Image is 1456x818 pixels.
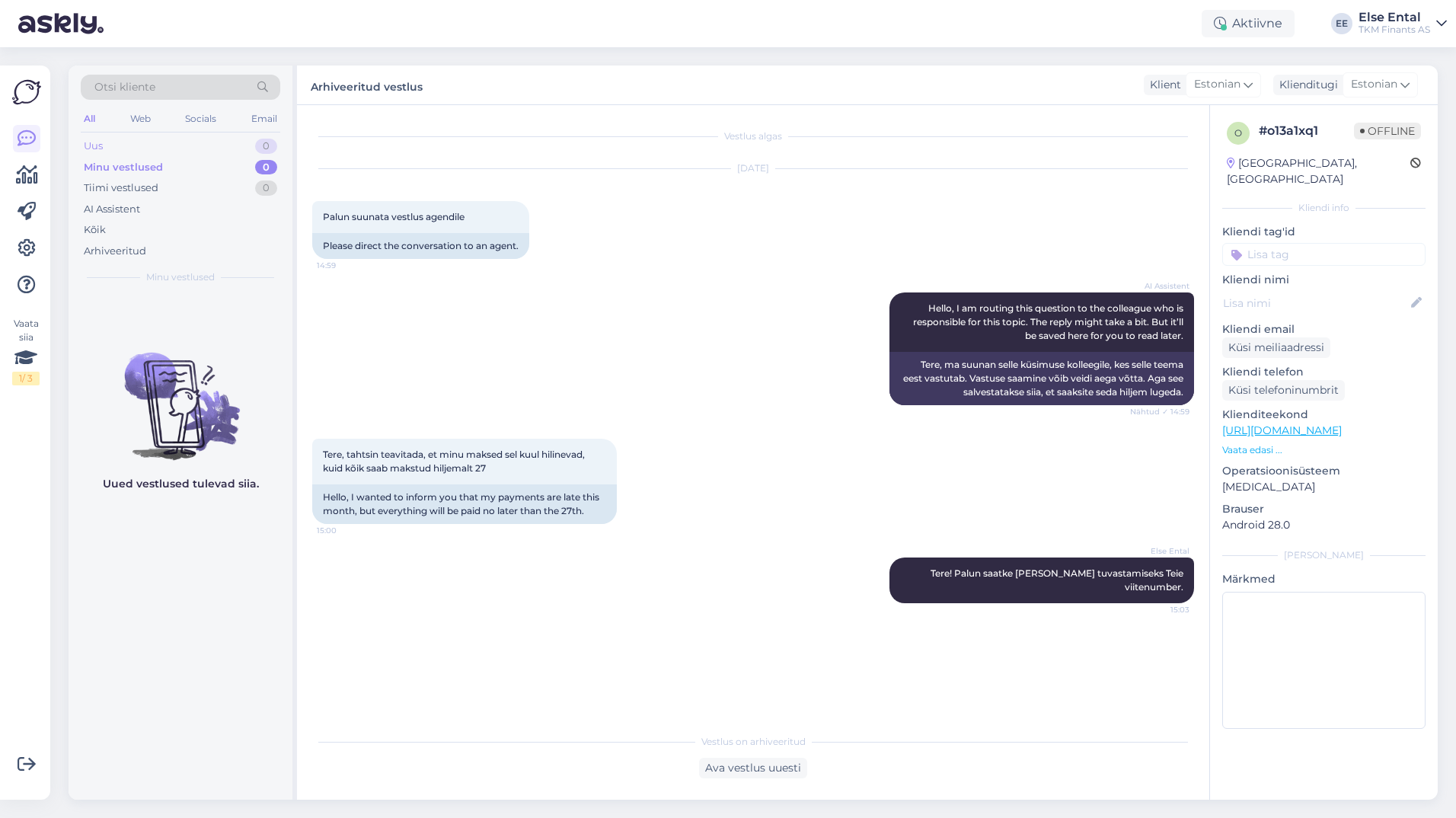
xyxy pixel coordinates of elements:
div: 0 [255,160,277,175]
div: All [81,109,98,129]
span: o [1234,127,1242,139]
p: Kliendi tag'id [1222,224,1426,240]
div: Klient [1144,77,1181,93]
p: Operatsioonisüsteem [1222,463,1426,479]
p: Klienditeekond [1222,407,1426,423]
span: 14:59 [317,260,374,271]
span: Vestlus on arhiveeritud [701,735,806,749]
span: Minu vestlused [146,270,215,284]
span: Tere! Palun saatke [PERSON_NAME] tuvastamiseks Teie viitenumber. [931,567,1186,593]
p: Brauser [1222,501,1426,517]
div: Klienditugi [1273,77,1338,93]
div: Vestlus algas [312,129,1194,143]
span: Else Ental [1132,545,1189,557]
img: Askly Logo [12,78,41,107]
p: Märkmed [1222,571,1426,587]
span: Hello, I am routing this question to the colleague who is responsible for this topic. The reply m... [913,302,1186,341]
div: Vaata siia [12,317,40,385]
div: AI Assistent [84,202,140,217]
div: Kliendi info [1222,201,1426,215]
div: Tiimi vestlused [84,181,158,196]
p: Vaata edasi ... [1222,443,1426,457]
div: Hello, I wanted to inform you that my payments are late this month, but everything will be paid n... [312,484,617,524]
p: Kliendi nimi [1222,272,1426,288]
div: Tere, ma suunan selle küsimuse kolleegile, kes selle teema eest vastutab. Vastuse saamine võib ve... [889,352,1194,405]
div: Socials [182,109,219,129]
div: Web [127,109,154,129]
div: [DATE] [312,161,1194,175]
div: Please direct the conversation to an agent. [312,233,529,259]
span: Nähtud ✓ 14:59 [1130,406,1189,417]
div: Minu vestlused [84,160,163,175]
span: Estonian [1351,76,1397,93]
span: AI Assistent [1132,280,1189,292]
div: Email [248,109,280,129]
span: Tere, tahtsin teavitada, et minu maksed sel kuul hilinevad, kuid kõik saab makstud hiljemalt 27 [323,449,587,474]
div: Else Ental [1359,11,1430,24]
a: Else EntalTKM Finants AS [1359,11,1447,36]
div: 0 [255,139,277,154]
span: Otsi kliente [94,79,155,95]
div: Uus [84,139,103,154]
div: Arhiveeritud [84,244,146,259]
span: Offline [1354,123,1421,139]
p: Kliendi email [1222,321,1426,337]
div: Ava vestlus uuesti [699,758,807,778]
div: Aktiivne [1202,10,1295,37]
div: Küsi telefoninumbrit [1222,380,1345,401]
div: EE [1331,13,1352,34]
div: 1 / 3 [12,372,40,385]
p: Android 28.0 [1222,517,1426,533]
div: 0 [255,181,277,196]
div: [GEOGRAPHIC_DATA], [GEOGRAPHIC_DATA] [1227,155,1410,187]
span: Palun suunata vestlus agendile [323,211,465,222]
p: Kliendi telefon [1222,364,1426,380]
div: TKM Finants AS [1359,24,1430,36]
span: Estonian [1194,76,1240,93]
div: [PERSON_NAME] [1222,548,1426,562]
a: [URL][DOMAIN_NAME] [1222,423,1342,437]
input: Lisa nimi [1223,295,1408,312]
input: Lisa tag [1222,243,1426,266]
div: # o13a1xq1 [1259,122,1354,140]
span: 15:00 [317,525,374,536]
p: Uued vestlused tulevad siia. [103,476,259,492]
label: Arhiveeritud vestlus [311,75,423,95]
div: Kõik [84,222,106,238]
div: Küsi meiliaadressi [1222,337,1330,358]
p: [MEDICAL_DATA] [1222,479,1426,495]
span: 15:03 [1132,604,1189,615]
img: No chats [69,325,292,462]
